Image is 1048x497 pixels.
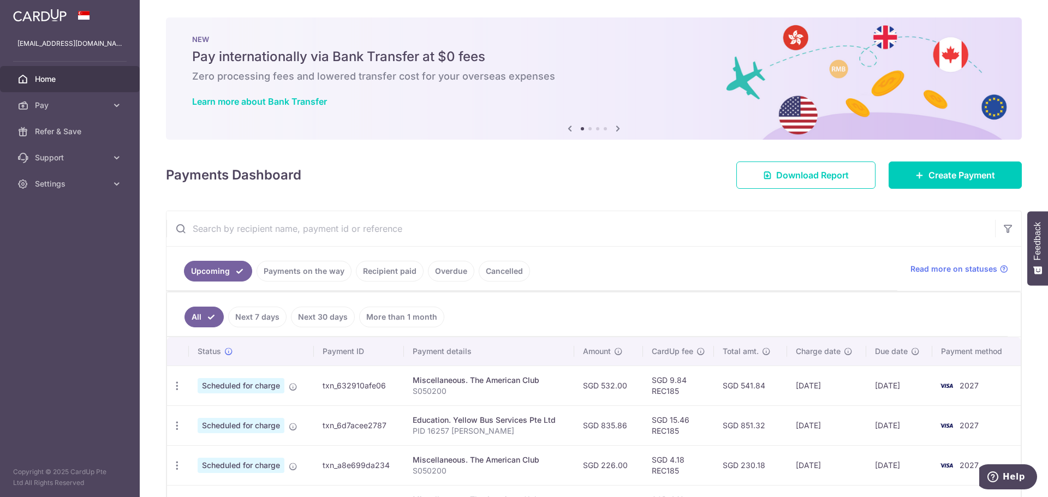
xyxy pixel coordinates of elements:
button: Feedback - Show survey [1027,211,1048,285]
td: txn_6d7acee2787 [314,405,404,445]
td: SGD 226.00 [574,445,643,485]
span: Scheduled for charge [198,378,284,393]
h4: Payments Dashboard [166,165,301,185]
td: SGD 541.84 [714,366,787,405]
img: Bank Card [936,459,957,472]
div: Miscellaneous. The American Club [413,375,566,386]
span: Pay [35,100,107,111]
a: Overdue [428,261,474,282]
a: Recipient paid [356,261,424,282]
td: txn_a8e699da234 [314,445,404,485]
span: 2027 [960,421,979,430]
td: SGD 230.18 [714,445,787,485]
span: Due date [875,346,908,357]
td: SGD 835.86 [574,405,643,445]
a: Learn more about Bank Transfer [192,96,327,107]
p: S050200 [413,386,566,397]
th: Payment ID [314,337,404,366]
span: Create Payment [928,169,995,182]
img: CardUp [13,9,67,22]
a: All [184,307,224,327]
a: Next 30 days [291,307,355,327]
td: SGD 15.46 REC185 [643,405,714,445]
span: CardUp fee [652,346,693,357]
th: Payment method [932,337,1021,366]
td: SGD 9.84 REC185 [643,366,714,405]
td: [DATE] [787,366,866,405]
span: Home [35,74,107,85]
span: Scheduled for charge [198,458,284,473]
img: Bank transfer banner [166,17,1022,140]
span: Status [198,346,221,357]
a: Download Report [736,161,876,189]
span: Refer & Save [35,126,107,137]
h6: Zero processing fees and lowered transfer cost for your overseas expenses [192,70,996,83]
p: NEW [192,35,996,44]
span: 2027 [960,381,979,390]
a: Read more on statuses [910,264,1008,274]
div: Education. Yellow Bus Services Pte Ltd [413,415,566,426]
span: 2027 [960,460,979,470]
a: Upcoming [184,261,252,282]
span: Amount [583,346,611,357]
h5: Pay internationally via Bank Transfer at $0 fees [192,48,996,65]
span: Download Report [776,169,849,182]
span: Support [35,152,107,163]
td: [DATE] [866,445,932,485]
img: Bank Card [936,379,957,392]
span: Scheduled for charge [198,418,284,433]
td: SGD 851.32 [714,405,787,445]
img: Bank Card [936,419,957,432]
p: PID 16257 [PERSON_NAME] [413,426,566,436]
th: Payment details [404,337,575,366]
td: [DATE] [866,405,932,445]
td: SGD 532.00 [574,366,643,405]
td: [DATE] [787,445,866,485]
span: Settings [35,178,107,189]
a: More than 1 month [359,307,444,327]
span: Charge date [796,346,841,357]
div: Miscellaneous. The American Club [413,454,566,465]
a: Payments on the way [257,261,352,282]
span: Total amt. [723,346,759,357]
td: SGD 4.18 REC185 [643,445,714,485]
p: [EMAIL_ADDRESS][DOMAIN_NAME] [17,38,122,49]
td: txn_632910afe06 [314,366,404,405]
span: Feedback [1033,222,1043,260]
input: Search by recipient name, payment id or reference [166,211,995,246]
a: Cancelled [479,261,530,282]
iframe: Opens a widget where you can find more information [979,464,1037,492]
td: [DATE] [787,405,866,445]
td: [DATE] [866,366,932,405]
a: Next 7 days [228,307,287,327]
a: Create Payment [889,161,1022,189]
p: S050200 [413,465,566,476]
span: Read more on statuses [910,264,997,274]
